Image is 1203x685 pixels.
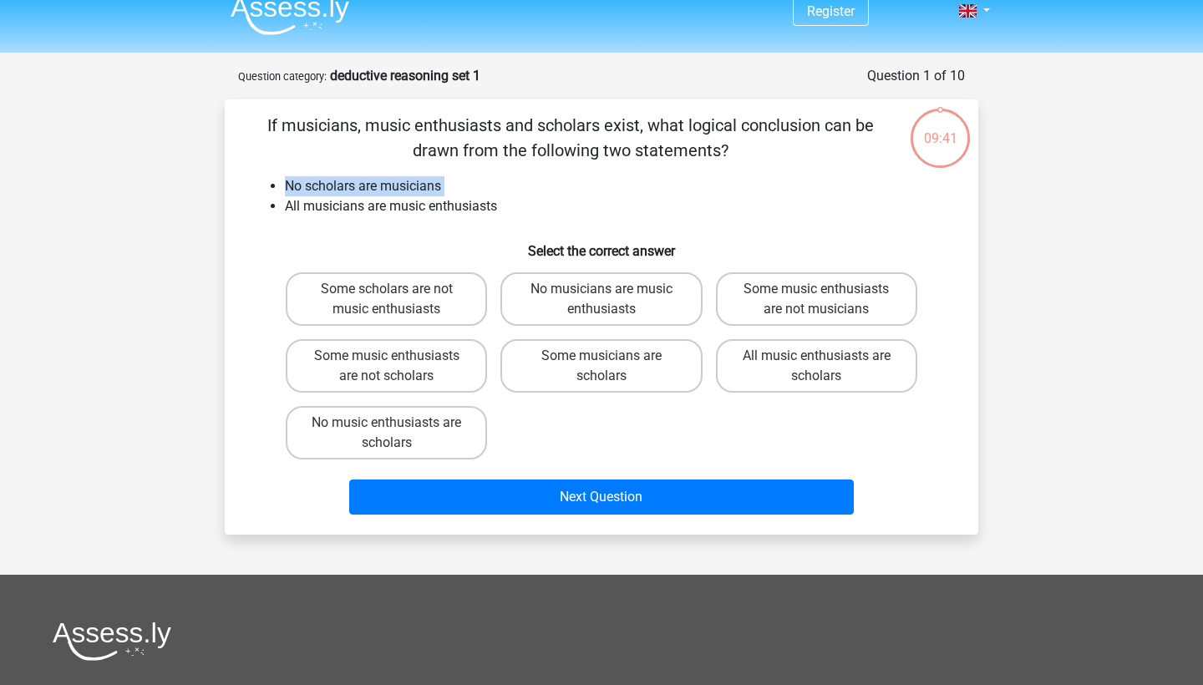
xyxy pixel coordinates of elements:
a: Register [807,3,855,19]
label: Some scholars are not music enthusiasts [286,272,487,326]
img: Assessly logo [53,622,171,661]
div: 09:41 [909,107,972,149]
button: Next Question [349,479,855,515]
p: If musicians, music enthusiasts and scholars exist, what logical conclusion can be drawn from the... [251,113,889,163]
li: No scholars are musicians [285,176,952,196]
label: Some music enthusiasts are not scholars [286,339,487,393]
h6: Select the correct answer [251,230,952,259]
label: No music enthusiasts are scholars [286,406,487,459]
div: Question 1 of 10 [867,66,965,86]
li: All musicians are music enthusiasts [285,196,952,216]
label: Some musicians are scholars [500,339,702,393]
strong: deductive reasoning set 1 [330,68,480,84]
label: No musicians are music enthusiasts [500,272,702,326]
label: All music enthusiasts are scholars [716,339,917,393]
label: Some music enthusiasts are not musicians [716,272,917,326]
small: Question category: [238,70,327,83]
